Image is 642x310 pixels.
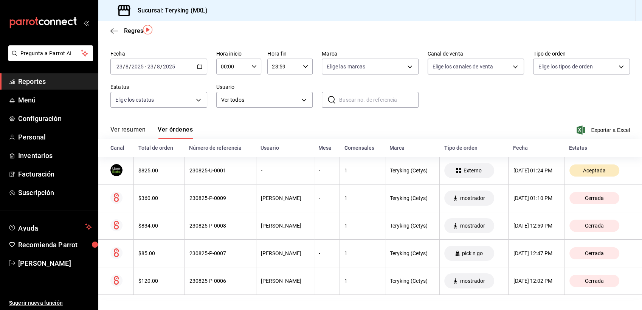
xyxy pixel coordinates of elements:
div: Usuario [261,145,309,151]
button: Pregunta a Parrot AI [8,45,93,61]
div: [DATE] 12:47 PM [513,250,560,256]
div: $825.00 [138,167,180,174]
div: Comensales [344,145,380,151]
div: - [319,195,335,201]
div: [DATE] 01:24 PM [513,167,560,174]
div: Teryking (Cetys) [390,195,435,201]
div: [PERSON_NAME] [261,223,309,229]
div: 230825-P-0008 [189,223,251,229]
div: Mesa [318,145,335,151]
div: 1 [344,167,380,174]
a: Pregunta a Parrot AI [5,55,93,63]
span: Ayuda [18,222,82,231]
div: - [319,250,335,256]
div: 1 [344,278,380,284]
span: Pregunta a Parrot AI [20,50,81,57]
div: $120.00 [138,278,180,284]
span: Elige las marcas [327,63,365,70]
div: [PERSON_NAME] [261,250,309,256]
span: mostrador [457,195,488,201]
div: 1 [344,250,380,256]
span: Ver todos [221,96,299,104]
div: [PERSON_NAME] [261,278,309,284]
div: 230825-P-0007 [189,250,251,256]
label: Marca [322,51,419,56]
span: Sugerir nueva función [9,299,92,307]
input: ---- [163,64,175,70]
span: Inventarios [18,150,92,161]
label: Canal de venta [428,51,524,56]
span: Aceptada [580,167,609,174]
div: - [319,167,335,174]
button: Regresar [110,27,149,34]
label: Fecha [110,51,207,56]
div: Canal [110,145,129,151]
span: Elige los tipos de orden [538,63,592,70]
div: [DATE] 01:10 PM [513,195,560,201]
input: -- [157,64,160,70]
input: -- [125,64,129,70]
button: open_drawer_menu [83,20,89,26]
label: Hora inicio [216,51,262,56]
span: mostrador [457,278,488,284]
div: - [319,278,335,284]
div: navigation tabs [110,126,193,139]
span: mostrador [457,223,488,229]
div: Teryking (Cetys) [390,278,435,284]
div: $360.00 [138,195,180,201]
span: Cerrada [582,250,607,256]
label: Estatus [110,84,207,90]
div: Fecha [513,145,560,151]
div: 230825-P-0006 [189,278,251,284]
h3: Sucursal: Teryking (MXL) [132,6,208,15]
span: / [160,64,163,70]
div: $834.00 [138,223,180,229]
span: Recomienda Parrot [18,240,92,250]
span: Cerrada [582,223,607,229]
span: Personal [18,132,92,142]
span: / [129,64,131,70]
div: - [261,167,309,174]
span: / [154,64,156,70]
input: Buscar no. de referencia [339,92,419,107]
span: Facturación [18,169,92,179]
span: Elige los estatus [115,96,154,104]
div: Teryking (Cetys) [390,250,435,256]
div: 230825-P-0009 [189,195,251,201]
div: [PERSON_NAME] [261,195,309,201]
span: Cerrada [582,278,607,284]
span: Elige los canales de venta [433,63,493,70]
div: Tipo de orden [444,145,504,151]
input: -- [147,64,154,70]
div: $85.00 [138,250,180,256]
span: Externo [460,167,484,174]
div: 1 [344,223,380,229]
span: pick n go [459,250,486,256]
span: Cerrada [582,195,607,201]
span: Reportes [18,76,92,87]
img: Tooltip marker [143,25,152,34]
span: Menú [18,95,92,105]
div: [DATE] 12:59 PM [513,223,560,229]
span: Configuración [18,113,92,124]
button: Exportar a Excel [578,126,630,135]
div: [DATE] 12:02 PM [513,278,560,284]
div: Estatus [569,145,630,151]
button: Ver resumen [110,126,146,139]
span: - [145,64,146,70]
div: Teryking (Cetys) [390,167,435,174]
span: / [123,64,125,70]
span: Suscripción [18,188,92,198]
span: Regresar [124,27,149,34]
input: ---- [131,64,144,70]
label: Tipo de orden [533,51,630,56]
div: Total de orden [138,145,180,151]
span: [PERSON_NAME] [18,258,92,268]
button: Ver órdenes [158,126,193,139]
div: Número de referencia [189,145,251,151]
div: - [319,223,335,229]
div: 230825-U-0001 [189,167,251,174]
label: Hora fin [267,51,313,56]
